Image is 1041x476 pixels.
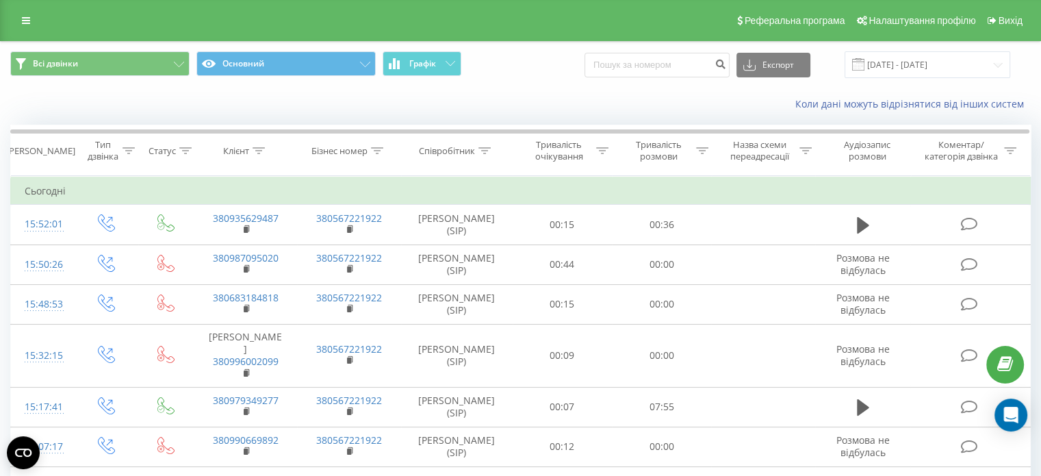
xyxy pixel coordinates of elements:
[196,51,376,76] button: Основний
[612,245,711,284] td: 00:00
[999,15,1023,26] span: Вихід
[401,284,513,324] td: [PERSON_NAME] (SIP)
[25,211,61,238] div: 15:52:01
[223,145,249,157] div: Клієнт
[316,251,382,264] a: 380567221922
[612,427,711,466] td: 00:00
[994,399,1027,431] div: Open Intercom Messenger
[316,342,382,355] a: 380567221922
[194,324,297,387] td: [PERSON_NAME]
[401,205,513,245] td: [PERSON_NAME] (SIP)
[213,251,279,264] a: 380987095020
[827,139,908,162] div: Аудіозапис розмови
[10,51,190,76] button: Всі дзвінки
[316,394,382,407] a: 380567221922
[795,97,1031,110] a: Коли дані можуть відрізнятися вiд інших систем
[25,251,61,278] div: 15:50:26
[513,284,612,324] td: 00:15
[836,434,890,459] span: Розмова не відбулась
[213,394,279,407] a: 380979349277
[149,145,176,157] div: Статус
[86,139,118,162] div: Тип дзвінка
[513,387,612,427] td: 00:07
[513,324,612,387] td: 00:09
[213,434,279,447] a: 380990669892
[513,245,612,284] td: 00:44
[401,427,513,466] td: [PERSON_NAME] (SIP)
[513,427,612,466] td: 00:12
[401,387,513,427] td: [PERSON_NAME] (SIP)
[736,53,810,77] button: Експорт
[612,387,711,427] td: 07:55
[11,177,1031,205] td: Сьогодні
[316,291,382,304] a: 380567221922
[409,59,436,68] span: Графік
[419,145,475,157] div: Співробітник
[33,58,78,69] span: Всі дзвінки
[25,394,61,421] div: 15:17:41
[213,212,279,225] a: 380935629487
[624,139,693,162] div: Тривалість розмови
[25,342,61,369] div: 15:32:15
[213,291,279,304] a: 380683184818
[513,205,612,245] td: 00:15
[25,434,61,460] div: 15:07:17
[213,355,279,368] a: 380996002099
[316,434,382,447] a: 380567221922
[401,324,513,387] td: [PERSON_NAME] (SIP)
[401,245,513,284] td: [PERSON_NAME] (SIP)
[7,436,40,469] button: Open CMP widget
[25,291,61,318] div: 15:48:53
[836,342,890,368] span: Розмова не відбулась
[612,284,711,324] td: 00:00
[316,212,382,225] a: 380567221922
[745,15,845,26] span: Реферальна програма
[836,291,890,316] span: Розмова не відбулась
[612,324,711,387] td: 00:00
[6,145,75,157] div: [PERSON_NAME]
[612,205,711,245] td: 00:36
[921,139,1001,162] div: Коментар/категорія дзвінка
[836,251,890,277] span: Розмова не відбулась
[869,15,975,26] span: Налаштування профілю
[525,139,593,162] div: Тривалість очікування
[724,139,796,162] div: Назва схеми переадресації
[311,145,368,157] div: Бізнес номер
[383,51,461,76] button: Графік
[584,53,730,77] input: Пошук за номером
